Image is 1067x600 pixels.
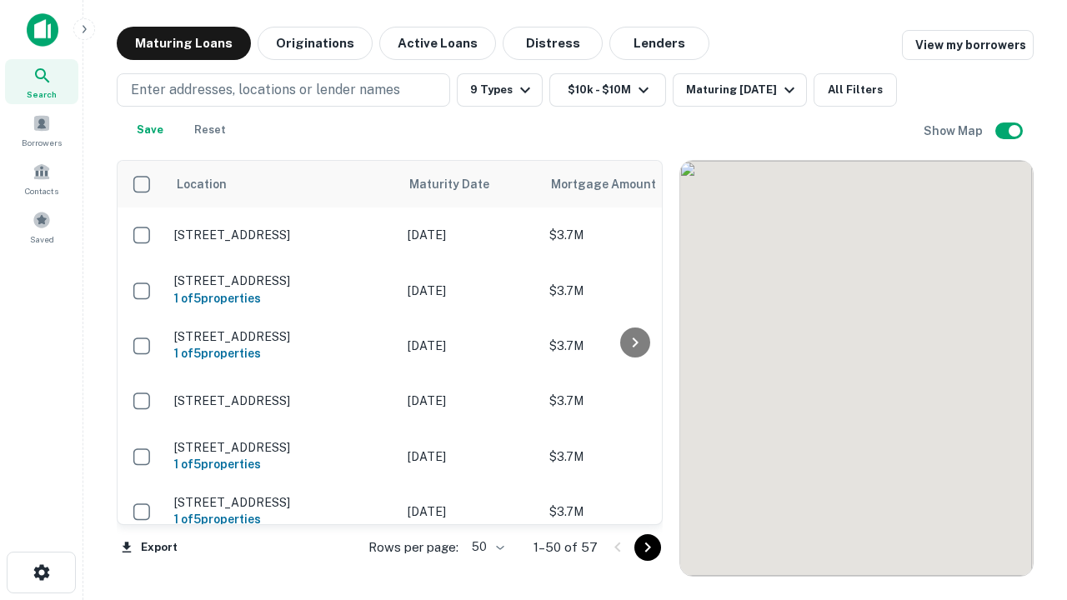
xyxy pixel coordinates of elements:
[609,27,709,60] button: Lenders
[174,289,391,307] h6: 1 of 5 properties
[22,136,62,149] span: Borrowers
[30,232,54,246] span: Saved
[457,73,543,107] button: 9 Types
[465,535,507,559] div: 50
[549,447,716,466] p: $3.7M
[27,13,58,47] img: capitalize-icon.png
[634,534,661,561] button: Go to next page
[5,204,78,249] a: Saved
[984,467,1067,547] iframe: Chat Widget
[408,502,533,521] p: [DATE]
[379,27,496,60] button: Active Loans
[174,455,391,473] h6: 1 of 5 properties
[176,174,227,194] span: Location
[174,393,391,408] p: [STREET_ADDRESS]
[174,344,391,362] h6: 1 of 5 properties
[549,502,716,521] p: $3.7M
[902,30,1034,60] a: View my borrowers
[258,27,373,60] button: Originations
[123,113,177,147] button: Save your search to get updates of matches that match your search criteria.
[680,161,1033,576] div: 0 0
[174,329,391,344] p: [STREET_ADDRESS]
[549,226,716,244] p: $3.7M
[183,113,237,147] button: Reset
[503,27,603,60] button: Distress
[174,440,391,455] p: [STREET_ADDRESS]
[533,537,598,557] p: 1–50 of 57
[5,156,78,201] a: Contacts
[549,392,716,410] p: $3.7M
[174,273,391,288] p: [STREET_ADDRESS]
[5,107,78,152] a: Borrowers
[408,337,533,355] p: [DATE]
[686,80,799,100] div: Maturing [DATE]
[174,227,391,242] p: [STREET_ADDRESS]
[27,87,57,101] span: Search
[541,161,724,207] th: Mortgage Amount
[408,447,533,466] p: [DATE]
[117,27,251,60] button: Maturing Loans
[409,174,511,194] span: Maturity Date
[399,161,541,207] th: Maturity Date
[174,510,391,528] h6: 1 of 5 properties
[174,495,391,510] p: [STREET_ADDRESS]
[673,73,807,107] button: Maturing [DATE]
[549,73,666,107] button: $10k - $10M
[131,80,400,100] p: Enter addresses, locations or lender names
[924,122,985,140] h6: Show Map
[814,73,897,107] button: All Filters
[5,59,78,104] a: Search
[368,537,458,557] p: Rows per page:
[549,282,716,300] p: $3.7M
[408,392,533,410] p: [DATE]
[408,226,533,244] p: [DATE]
[408,282,533,300] p: [DATE]
[117,535,182,560] button: Export
[117,73,450,107] button: Enter addresses, locations or lender names
[549,337,716,355] p: $3.7M
[25,184,58,197] span: Contacts
[166,161,399,207] th: Location
[551,174,678,194] span: Mortgage Amount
